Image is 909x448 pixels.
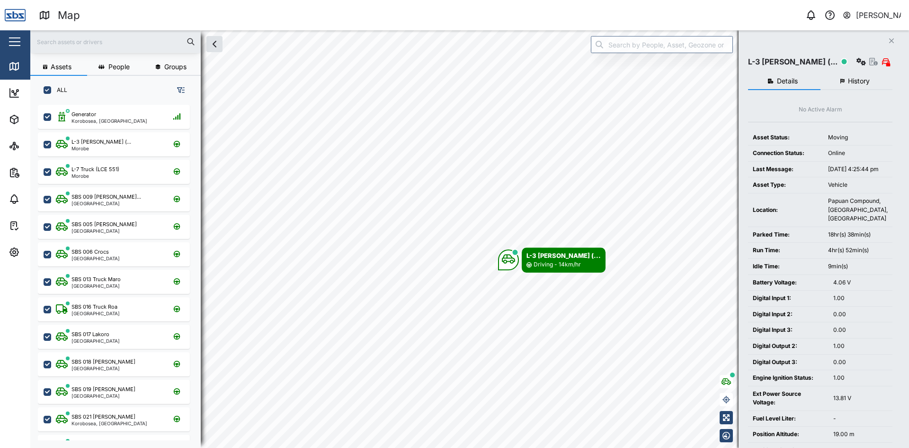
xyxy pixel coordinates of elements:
div: Korobosea, [GEOGRAPHIC_DATA] [71,119,147,123]
div: Connection Status: [753,149,819,158]
input: Search by People, Asset, Geozone or Place [591,36,733,53]
div: L-3 [PERSON_NAME] (... [526,251,601,260]
div: grid [38,101,200,440]
div: SBS 005 [PERSON_NAME] [71,220,137,229]
div: Morobe [71,174,119,178]
div: 19.00 m [833,430,888,439]
div: SBS 016 Truck Roa [71,303,117,311]
div: Digital Output 3: [753,358,824,367]
canvas: Map [30,30,909,448]
div: [GEOGRAPHIC_DATA] [71,256,120,261]
div: L-3 [PERSON_NAME] (... [748,56,838,68]
div: SBS 017 Lakoro [71,330,109,338]
div: Tasks [25,220,51,231]
div: Settings [25,247,58,257]
div: [GEOGRAPHIC_DATA] [71,229,137,233]
div: Run Time: [753,246,819,255]
div: Online [828,149,888,158]
span: Assets [51,64,71,70]
div: Digital Output 2: [753,342,824,351]
div: [DATE] 4:25:44 pm [828,165,888,174]
div: Alarms [25,194,54,204]
input: Search assets or drivers [36,35,195,49]
div: Ext Power Source Voltage: [753,390,824,407]
div: L-7 Truck (LCE 551) [71,165,119,174]
div: Last Message: [753,165,819,174]
div: SBS 019 [PERSON_NAME] [71,385,135,393]
div: 13.81 V [833,394,888,403]
div: SBS 021 [PERSON_NAME] [71,413,135,421]
div: Asset Type: [753,181,819,190]
div: Morobe [71,146,131,151]
div: Driving - 14km/hr [534,260,581,269]
div: Reports [25,167,57,178]
div: Dashboard [25,88,67,98]
div: L-3 [PERSON_NAME] (... [71,138,131,146]
div: Papuan Compound, [GEOGRAPHIC_DATA], [GEOGRAPHIC_DATA] [828,197,888,223]
div: Sites [25,141,47,151]
div: [GEOGRAPHIC_DATA] [71,201,141,206]
label: ALL [51,86,67,94]
div: [GEOGRAPHIC_DATA] [71,366,135,371]
span: Details [777,78,798,84]
div: Moving [828,133,888,142]
div: SBS 006 Crocs [71,248,109,256]
div: Battery Voltage: [753,278,824,287]
button: [PERSON_NAME] [842,9,901,22]
div: 4.06 V [833,278,888,287]
div: Assets [25,114,54,125]
div: 1.00 [833,294,888,303]
div: Parked Time: [753,230,819,239]
div: Engine Ignition Status: [753,374,824,383]
div: Digital Input 2: [753,310,824,319]
div: Asset Status: [753,133,819,142]
div: Map marker [498,247,606,273]
div: Digital Input 3: [753,326,824,335]
div: Map [58,7,80,24]
div: 0.00 [833,326,888,335]
div: 1.00 [833,374,888,383]
div: 0.00 [833,358,888,367]
div: Fuel Level Liter: [753,414,824,423]
div: 4hr(s) 52min(s) [828,246,888,255]
div: Location: [753,206,819,215]
span: History [848,78,870,84]
span: Groups [164,64,187,70]
span: People [108,64,130,70]
div: Digital Input 1: [753,294,824,303]
div: Map [25,61,46,72]
div: Position Altitude: [753,430,824,439]
div: 18hr(s) 38min(s) [828,230,888,239]
div: 1.00 [833,342,888,351]
div: - [833,414,888,423]
div: 0.00 [833,310,888,319]
img: Main Logo [5,5,26,26]
div: [GEOGRAPHIC_DATA] [71,393,135,398]
div: [GEOGRAPHIC_DATA] [71,311,120,316]
div: Korobosea, [GEOGRAPHIC_DATA] [71,421,147,426]
div: Generator [71,110,96,119]
div: Idle Time: [753,262,819,271]
div: SBS 018 [PERSON_NAME] [71,358,135,366]
div: [GEOGRAPHIC_DATA] [71,283,121,288]
div: SBS 009 [PERSON_NAME]... [71,193,141,201]
div: SBS 013 Truck Maro [71,275,121,283]
div: [GEOGRAPHIC_DATA] [71,338,120,343]
div: 9min(s) [828,262,888,271]
div: [PERSON_NAME] [856,9,901,21]
div: Vehicle [828,181,888,190]
div: No Active Alarm [799,105,842,114]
